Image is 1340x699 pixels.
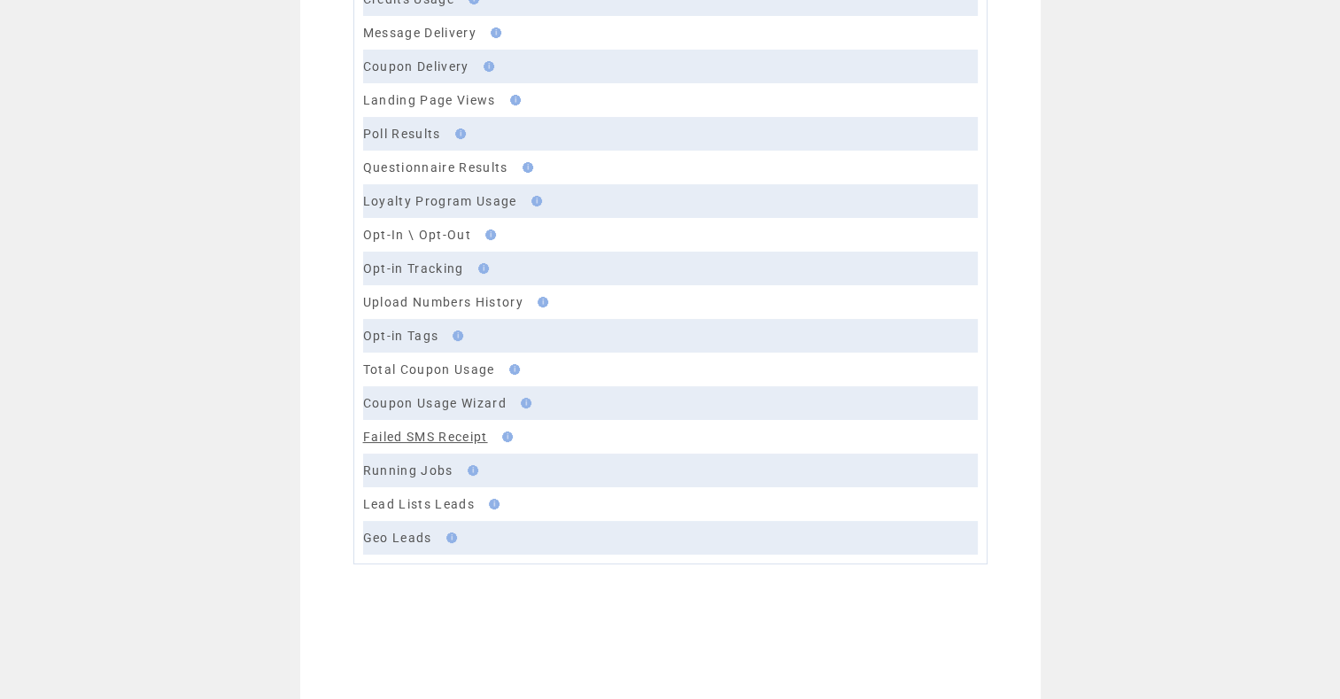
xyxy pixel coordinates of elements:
[515,398,531,408] img: help.gif
[363,362,495,377] a: Total Coupon Usage
[363,295,523,309] a: Upload Numbers History
[485,27,501,38] img: help.gif
[363,228,471,242] a: Opt-In \ Opt-Out
[363,194,517,208] a: Loyalty Program Usage
[363,463,453,478] a: Running Jobs
[450,128,466,139] img: help.gif
[363,59,469,74] a: Coupon Delivery
[447,330,463,341] img: help.gif
[363,430,488,444] a: Failed SMS Receipt
[526,196,542,206] img: help.gif
[497,431,513,442] img: help.gif
[504,364,520,375] img: help.gif
[473,263,489,274] img: help.gif
[532,297,548,307] img: help.gif
[478,61,494,72] img: help.gif
[363,93,496,107] a: Landing Page Views
[363,261,464,276] a: Opt-in Tracking
[517,162,533,173] img: help.gif
[363,396,507,410] a: Coupon Usage Wizard
[505,95,521,105] img: help.gif
[363,497,475,511] a: Lead Lists Leads
[480,229,496,240] img: help.gif
[462,465,478,476] img: help.gif
[441,532,457,543] img: help.gif
[484,499,500,509] img: help.gif
[363,26,476,40] a: Message Delivery
[363,127,441,141] a: Poll Results
[363,329,439,343] a: Opt-in Tags
[363,160,508,175] a: Questionnaire Results
[363,531,432,545] a: Geo Leads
